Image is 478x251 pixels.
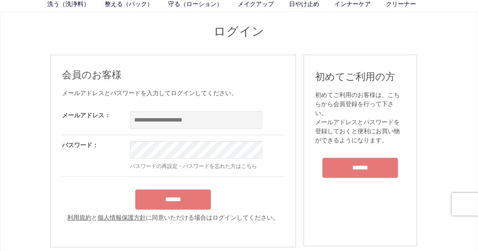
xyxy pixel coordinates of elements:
[97,214,146,221] a: 個人情報保護方針
[62,89,284,98] div: メールアドレスとパスワードを入力してログインしてください。
[130,163,257,169] a: パスワードの再設定・パスワードを忘れた方はこちら
[315,91,405,145] div: 初めてご利用のお客様は、こちらから会員登録を行って下さい。 メールアドレスとパスワードを登録しておくと便利にお買い物ができるようになります。
[62,213,284,222] div: と に同意いただける場合はログインしてください。
[62,112,110,119] label: メールアドレス：
[67,214,91,221] a: 利用規約
[315,71,395,82] span: 初めてご利用の方
[50,23,428,40] h1: ログイン
[62,69,122,80] span: 会員のお客様
[62,142,98,148] label: パスワード：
